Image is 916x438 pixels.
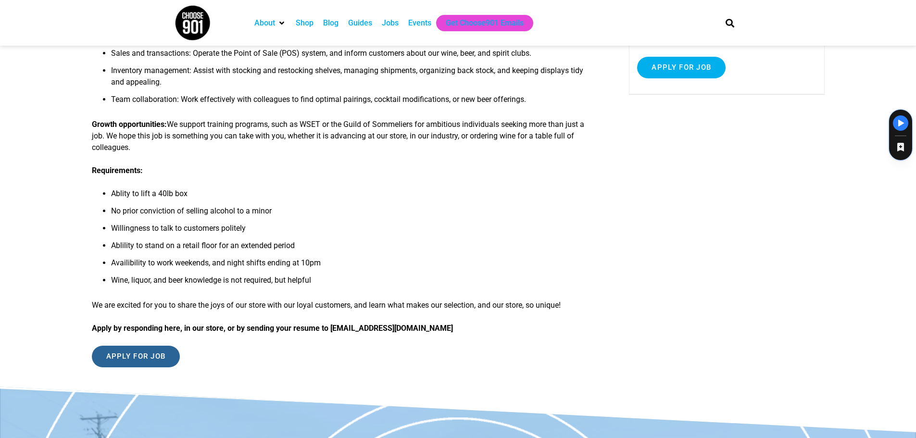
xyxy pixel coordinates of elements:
strong: Apply by responding here, in our store, or by sending your resume to [EMAIL_ADDRESS][DOMAIN_NAME] [92,324,453,333]
input: Apply for job [92,346,180,367]
li: Team collaboration: Work effectively with colleagues to find optimal pairings, cocktail modificat... [111,94,593,111]
a: Guides [348,17,372,29]
li: Availibility to work weekends, and night shifts ending at 10pm [111,257,593,275]
a: Jobs [382,17,399,29]
a: Shop [296,17,314,29]
input: Apply for job [637,57,726,78]
nav: Main nav [250,15,709,31]
li: Inventory management: Assist with stocking and restocking shelves, managing shipments, organizing... [111,65,593,94]
a: Events [408,17,431,29]
a: Blog [323,17,339,29]
li: Sales and transactions: Operate the Point of Sale (POS) system, and inform customers about our wi... [111,48,593,65]
p: We support training programs, such as WSET or the Guild of Sommeliers for ambitious individuals s... [92,119,593,153]
a: About [254,17,275,29]
div: About [250,15,291,31]
li: No prior conviction of selling alcohol to a minor [111,205,593,223]
li: Wine, liquor, and beer knowledge is not required, but helpful [111,275,593,292]
strong: Growth opportunities: [92,120,167,129]
strong: Requirements: [92,166,143,175]
li: Willingness to talk to customers politely [111,223,593,240]
li: Ablility to stand on a retail floor for an extended period [111,240,593,257]
p: We are excited for you to share the joys of our store with our loyal customers, and learn what ma... [92,300,593,311]
div: Search [722,15,738,31]
li: Ablity to lift a 40lb box [111,188,593,205]
a: Get Choose901 Emails [446,17,524,29]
